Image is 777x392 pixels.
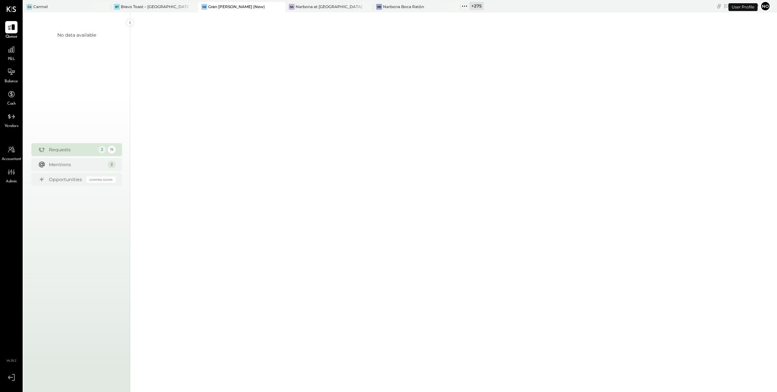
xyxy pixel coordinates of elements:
a: Queue [0,21,22,40]
a: Admin [0,166,22,185]
div: Mentions [49,161,105,168]
div: User Profile [728,3,758,11]
span: Accountant [2,156,21,162]
div: Opportunities [49,176,83,183]
div: Bravo Toast – [GEOGRAPHIC_DATA] [121,4,188,9]
button: No [760,1,771,11]
div: Ca [27,4,32,10]
a: Accountant [0,144,22,162]
div: 2 [108,161,116,168]
span: Queue [6,34,17,40]
div: Narbona Boca Ratōn [383,4,424,9]
span: Cash [7,101,16,107]
span: P&L [8,56,15,62]
a: Cash [0,88,22,107]
div: BT [114,4,120,10]
span: Vendors [5,123,18,129]
div: 15 [108,146,116,154]
div: 2 [98,146,106,154]
div: Na [289,4,295,10]
a: Vendors [0,110,22,129]
a: Balance [0,66,22,85]
div: Coming Soon [86,177,116,183]
a: P&L [0,43,22,62]
span: Balance [5,79,18,85]
span: Admin [6,179,17,185]
div: copy link [716,3,722,9]
div: GB [201,4,207,10]
div: Gran [PERSON_NAME] (New) [208,4,265,9]
div: NB [376,4,382,10]
div: [DATE] [724,3,759,9]
div: Narbona at [GEOGRAPHIC_DATA] LLC [296,4,363,9]
div: Carmel [33,4,48,9]
div: Requests [49,146,95,153]
div: + 275 [469,2,484,10]
div: No data available [57,32,96,38]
